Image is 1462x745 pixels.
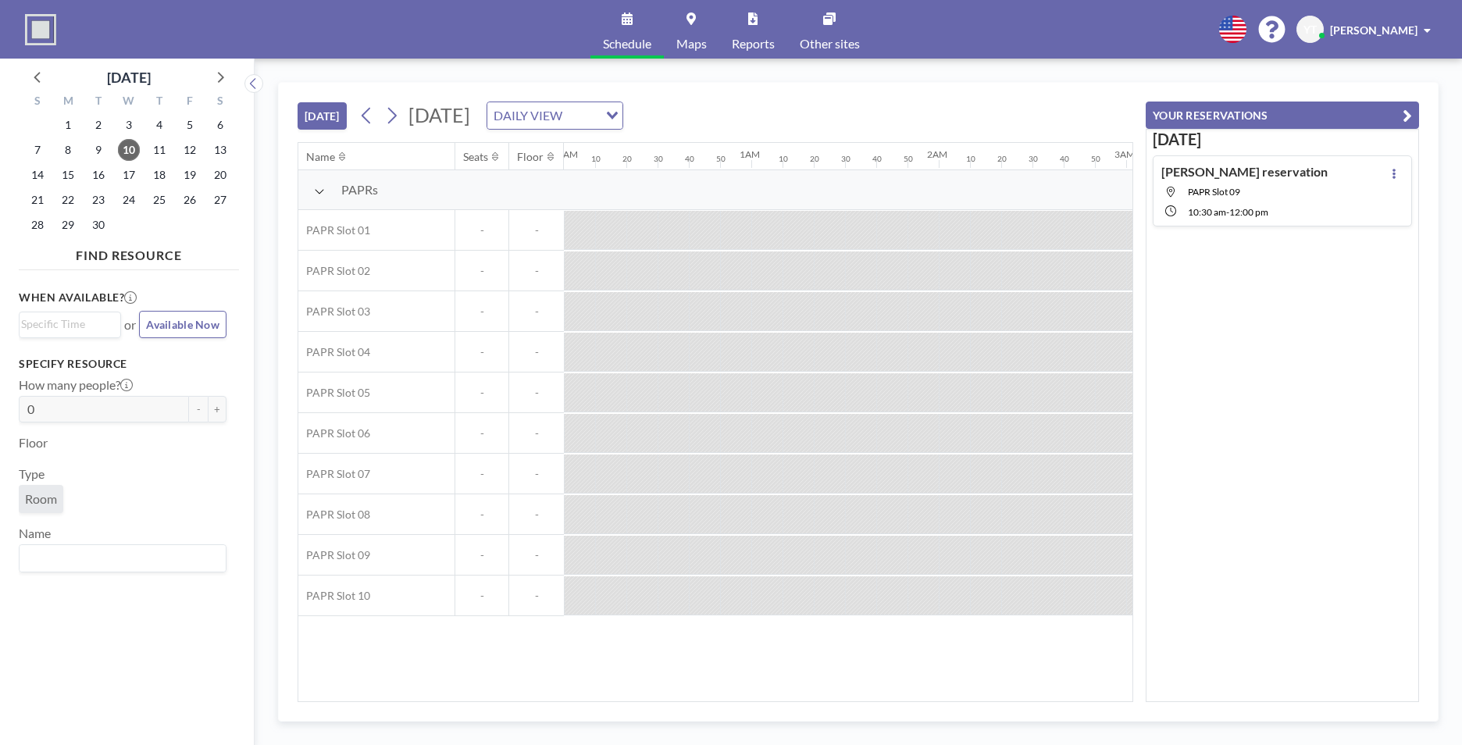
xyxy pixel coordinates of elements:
[1188,186,1240,198] span: PAPR Slot 09
[1188,206,1226,218] span: 10:30 AM
[118,164,140,186] span: Wednesday, September 17, 2025
[732,37,775,50] span: Reports
[146,318,219,331] span: Available Now
[20,545,226,572] div: Search for option
[1303,23,1317,37] span: YT
[20,312,120,336] div: Search for option
[209,139,231,161] span: Saturday, September 13, 2025
[298,426,370,440] span: PAPR Slot 06
[298,386,370,400] span: PAPR Slot 05
[118,114,140,136] span: Wednesday, September 3, 2025
[1330,23,1417,37] span: [PERSON_NAME]
[603,37,651,50] span: Schedule
[148,114,170,136] span: Thursday, September 4, 2025
[779,154,788,164] div: 10
[114,92,144,112] div: W
[841,154,850,164] div: 30
[84,92,114,112] div: T
[1153,130,1412,149] h3: [DATE]
[509,548,564,562] span: -
[87,139,109,161] span: Tuesday, September 9, 2025
[118,189,140,211] span: Wednesday, September 24, 2025
[1091,154,1100,164] div: 50
[148,139,170,161] span: Thursday, September 11, 2025
[408,103,470,127] span: [DATE]
[455,264,508,278] span: -
[298,264,370,278] span: PAPR Slot 02
[87,164,109,186] span: Tuesday, September 16, 2025
[455,345,508,359] span: -
[455,426,508,440] span: -
[148,164,170,186] span: Thursday, September 18, 2025
[455,223,508,237] span: -
[306,150,335,164] div: Name
[455,386,508,400] span: -
[966,154,975,164] div: 10
[1060,154,1069,164] div: 40
[1029,154,1038,164] div: 30
[298,548,370,562] span: PAPR Slot 09
[509,426,564,440] span: -
[205,92,235,112] div: S
[19,357,226,371] h3: Specify resource
[509,264,564,278] span: -
[298,345,370,359] span: PAPR Slot 04
[87,114,109,136] span: Tuesday, September 2, 2025
[997,154,1007,164] div: 20
[209,164,231,186] span: Saturday, September 20, 2025
[87,189,109,211] span: Tuesday, September 23, 2025
[509,467,564,481] span: -
[19,526,51,541] label: Name
[591,154,601,164] div: 10
[463,150,488,164] div: Seats
[298,305,370,319] span: PAPR Slot 03
[455,589,508,603] span: -
[53,92,84,112] div: M
[27,164,48,186] span: Sunday, September 14, 2025
[298,102,347,130] button: [DATE]
[509,345,564,359] span: -
[298,589,370,603] span: PAPR Slot 10
[455,508,508,522] span: -
[298,223,370,237] span: PAPR Slot 01
[209,114,231,136] span: Saturday, September 6, 2025
[179,139,201,161] span: Friday, September 12, 2025
[21,548,217,569] input: Search for option
[676,37,707,50] span: Maps
[21,315,112,333] input: Search for option
[509,508,564,522] span: -
[118,139,140,161] span: Wednesday, September 10, 2025
[455,548,508,562] span: -
[148,189,170,211] span: Thursday, September 25, 2025
[19,377,133,393] label: How many people?
[87,214,109,236] span: Tuesday, September 30, 2025
[25,491,57,507] span: Room
[1161,164,1328,180] h4: [PERSON_NAME] reservation
[487,102,622,129] div: Search for option
[810,154,819,164] div: 20
[509,223,564,237] span: -
[57,114,79,136] span: Monday, September 1, 2025
[57,214,79,236] span: Monday, September 29, 2025
[455,305,508,319] span: -
[298,508,370,522] span: PAPR Slot 08
[567,105,597,126] input: Search for option
[552,148,578,160] div: 12AM
[455,467,508,481] span: -
[298,467,370,481] span: PAPR Slot 07
[716,154,726,164] div: 50
[179,164,201,186] span: Friday, September 19, 2025
[57,139,79,161] span: Monday, September 8, 2025
[27,139,48,161] span: Sunday, September 7, 2025
[740,148,760,160] div: 1AM
[927,148,947,160] div: 2AM
[509,386,564,400] span: -
[23,92,53,112] div: S
[57,164,79,186] span: Monday, September 15, 2025
[490,105,565,126] span: DAILY VIEW
[27,189,48,211] span: Sunday, September 21, 2025
[107,66,151,88] div: [DATE]
[139,311,226,338] button: Available Now
[1229,206,1268,218] span: 12:00 PM
[509,589,564,603] span: -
